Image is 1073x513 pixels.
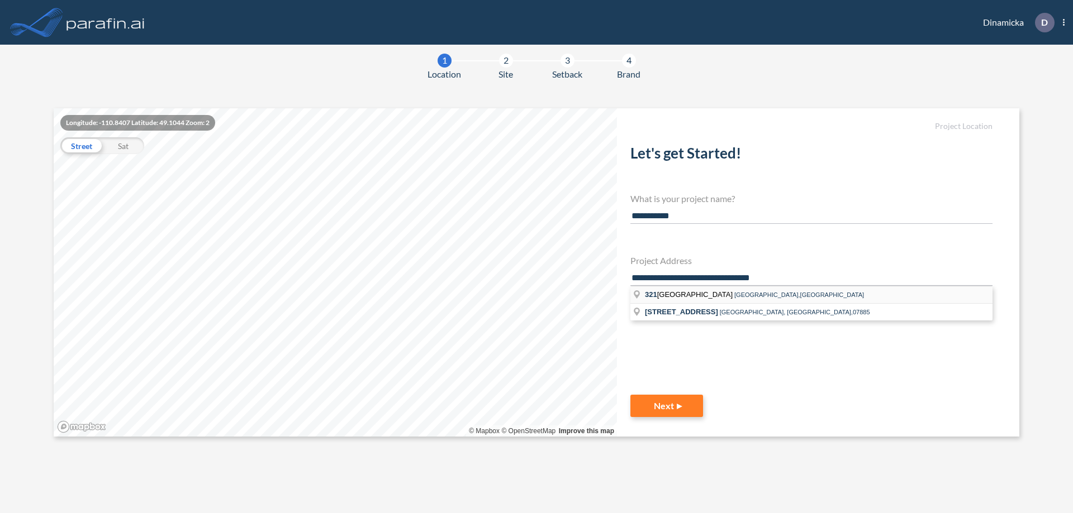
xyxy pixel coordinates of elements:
span: Setback [552,68,582,81]
a: OpenStreetMap [501,427,556,435]
span: [GEOGRAPHIC_DATA] [645,290,734,299]
span: [GEOGRAPHIC_DATA], [GEOGRAPHIC_DATA],07885 [720,309,870,315]
p: D [1041,17,1048,27]
div: Street [60,137,102,154]
span: 321 [645,290,657,299]
div: 2 [499,54,513,68]
a: Improve this map [559,427,614,435]
div: 3 [561,54,575,68]
div: 1 [438,54,452,68]
h4: Project Address [630,255,993,266]
div: Sat [102,137,144,154]
span: Brand [617,68,640,81]
div: Longitude: -110.8407 Latitude: 49.1044 Zoom: 2 [60,115,215,131]
canvas: Map [54,108,617,437]
span: [GEOGRAPHIC_DATA],[GEOGRAPHIC_DATA] [734,291,864,298]
span: [STREET_ADDRESS] [645,308,718,316]
h4: What is your project name? [630,193,993,204]
img: logo [64,11,147,33]
h2: Let's get Started! [630,145,993,166]
button: Next [630,395,703,417]
div: 4 [622,54,636,68]
div: Dinamicka [966,13,1065,32]
a: Mapbox homepage [57,420,106,433]
span: Site [498,68,513,81]
a: Mapbox [469,427,500,435]
h5: Project Location [630,122,993,131]
span: Location [428,68,461,81]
